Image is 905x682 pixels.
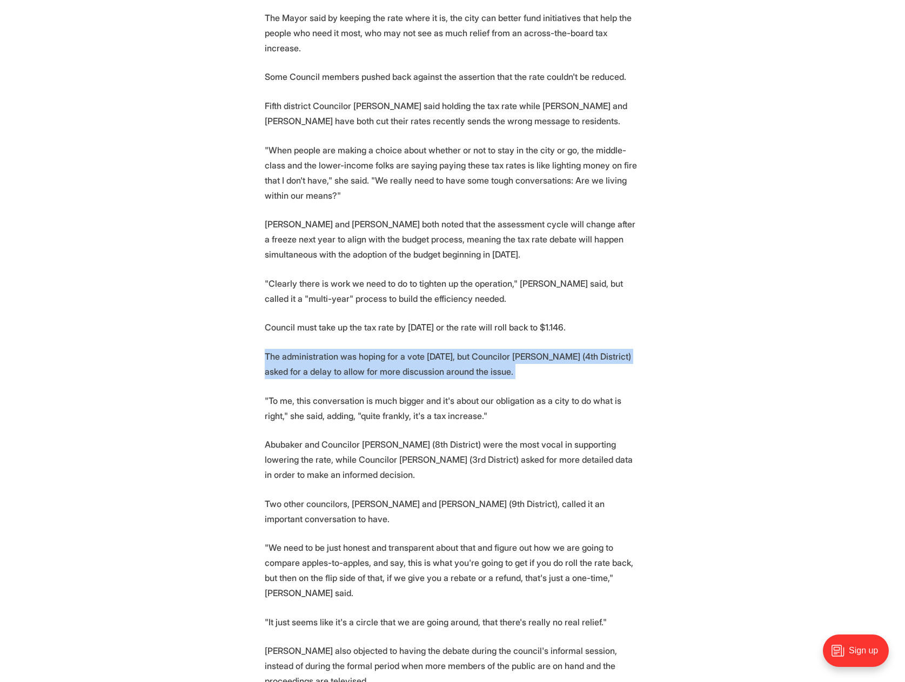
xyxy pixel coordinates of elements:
[265,393,641,423] p: "To me, this conversation is much bigger and it's about our obligation as a city to do what is ri...
[265,98,641,129] p: Fifth district Councilor [PERSON_NAME] said holding the tax rate while [PERSON_NAME] and [PERSON_...
[265,69,641,84] p: Some Council members pushed back against the assertion that the rate couldn't be reduced.
[265,217,641,262] p: [PERSON_NAME] and [PERSON_NAME] both noted that the assessment cycle will change after a freeze n...
[814,629,905,682] iframe: portal-trigger
[265,10,641,56] p: The Mayor said by keeping the rate where it is, the city can better fund initiatives that help th...
[265,437,641,482] p: Abubaker and Councilor [PERSON_NAME] (8th District) were the most vocal in supporting lowering th...
[265,320,641,335] p: Council must take up the tax rate by [DATE] or the rate will roll back to $1.146.
[265,496,641,526] p: Two other councilors, [PERSON_NAME] and [PERSON_NAME] (9th District), called it an important conv...
[265,276,641,306] p: "Clearly there is work we need to do to tighten up the operation," [PERSON_NAME] said, but called...
[265,143,641,203] p: "When people are making a choice about whether or not to stay in the city or go, the middle-class...
[265,615,641,630] p: "It just seems like it's a circle that we are going around, that there's really no real relief."
[265,540,641,600] p: "We need to be just honest and transparent about that and figure out how we are going to compare ...
[265,349,641,379] p: The administration was hoping for a vote [DATE], but Councilor [PERSON_NAME] (4th District) asked...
